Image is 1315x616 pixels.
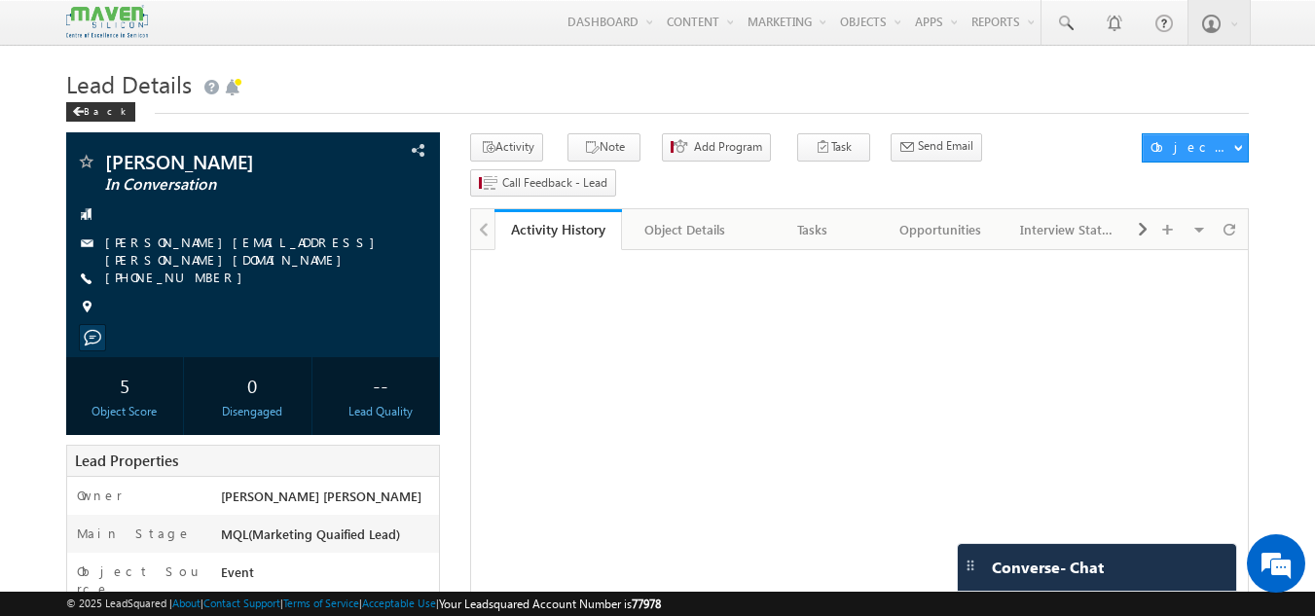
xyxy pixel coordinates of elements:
[77,525,192,542] label: Main Stage
[632,597,661,611] span: 77978
[105,269,252,288] span: [PHONE_NUMBER]
[470,133,543,162] button: Activity
[77,562,202,598] label: Object Source
[199,403,307,420] div: Disengaged
[66,5,148,39] img: Custom Logo
[1020,218,1114,241] div: Interview Status
[893,218,987,241] div: Opportunities
[75,451,178,470] span: Lead Properties
[797,133,870,162] button: Task
[470,169,616,198] button: Call Feedback - Lead
[1151,138,1233,156] div: Object Actions
[439,597,661,611] span: Your Leadsquared Account Number is
[203,597,280,609] a: Contact Support
[105,175,336,195] span: In Conversation
[216,525,440,552] div: MQL(Marketing Quaified Lead)
[66,595,661,613] span: © 2025 LeadSquared | | | | |
[502,174,607,192] span: Call Feedback - Lead
[963,558,978,573] img: carter-drag
[992,559,1104,576] span: Converse - Chat
[105,234,384,268] a: [PERSON_NAME][EMAIL_ADDRESS][PERSON_NAME][DOMAIN_NAME]
[326,403,434,420] div: Lead Quality
[494,209,622,250] a: Activity History
[283,597,359,609] a: Terms of Service
[638,218,732,241] div: Object Details
[172,597,201,609] a: About
[749,209,877,250] a: Tasks
[877,209,1005,250] a: Opportunities
[891,133,982,162] button: Send Email
[567,133,640,162] button: Note
[66,68,192,99] span: Lead Details
[1005,209,1132,250] a: Interview Status
[216,562,440,590] div: Event
[66,101,145,118] a: Back
[362,597,436,609] a: Acceptable Use
[105,152,336,171] span: [PERSON_NAME]
[221,488,421,504] span: [PERSON_NAME] [PERSON_NAME]
[66,102,135,122] div: Back
[509,220,607,238] div: Activity History
[622,209,749,250] a: Object Details
[326,367,434,403] div: --
[918,137,973,155] span: Send Email
[1142,133,1249,163] button: Object Actions
[662,133,771,162] button: Add Program
[765,218,859,241] div: Tasks
[71,367,179,403] div: 5
[77,487,123,504] label: Owner
[71,403,179,420] div: Object Score
[199,367,307,403] div: 0
[694,138,762,156] span: Add Program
